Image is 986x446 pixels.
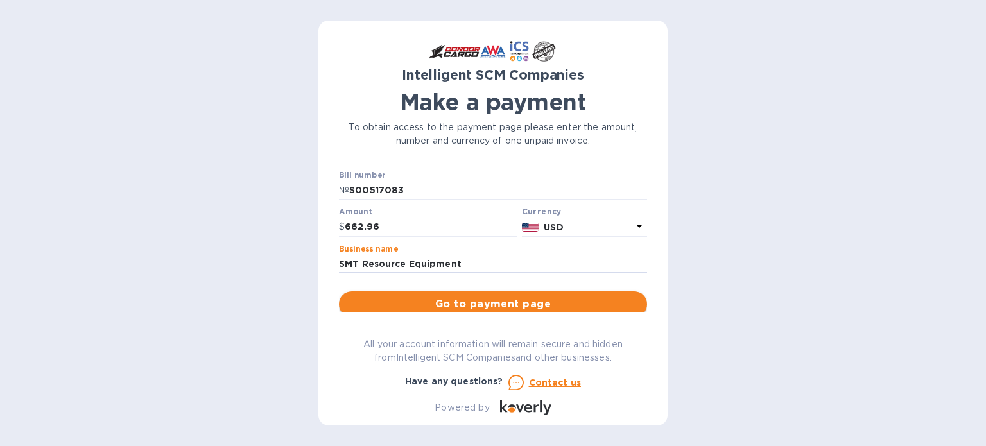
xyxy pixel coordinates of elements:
u: Contact us [529,377,582,388]
label: Bill number [339,171,385,179]
input: Enter bill number [349,181,647,200]
b: Currency [522,207,562,216]
p: Powered by [435,401,489,415]
input: Enter business name [339,255,647,274]
span: Go to payment page [349,296,637,312]
p: All your account information will remain secure and hidden from Intelligent SCM Companies and oth... [339,338,647,365]
p: To obtain access to the payment page please enter the amount, number and currency of one unpaid i... [339,121,647,148]
img: USD [522,223,539,232]
h1: Make a payment [339,89,647,116]
b: Have any questions? [405,376,503,386]
button: Go to payment page [339,291,647,317]
p: № [339,184,349,197]
p: $ [339,220,345,234]
b: USD [544,222,563,232]
label: Amount [339,209,372,216]
input: 0.00 [345,218,517,237]
label: Business name [339,245,398,253]
b: Intelligent SCM Companies [402,67,584,83]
